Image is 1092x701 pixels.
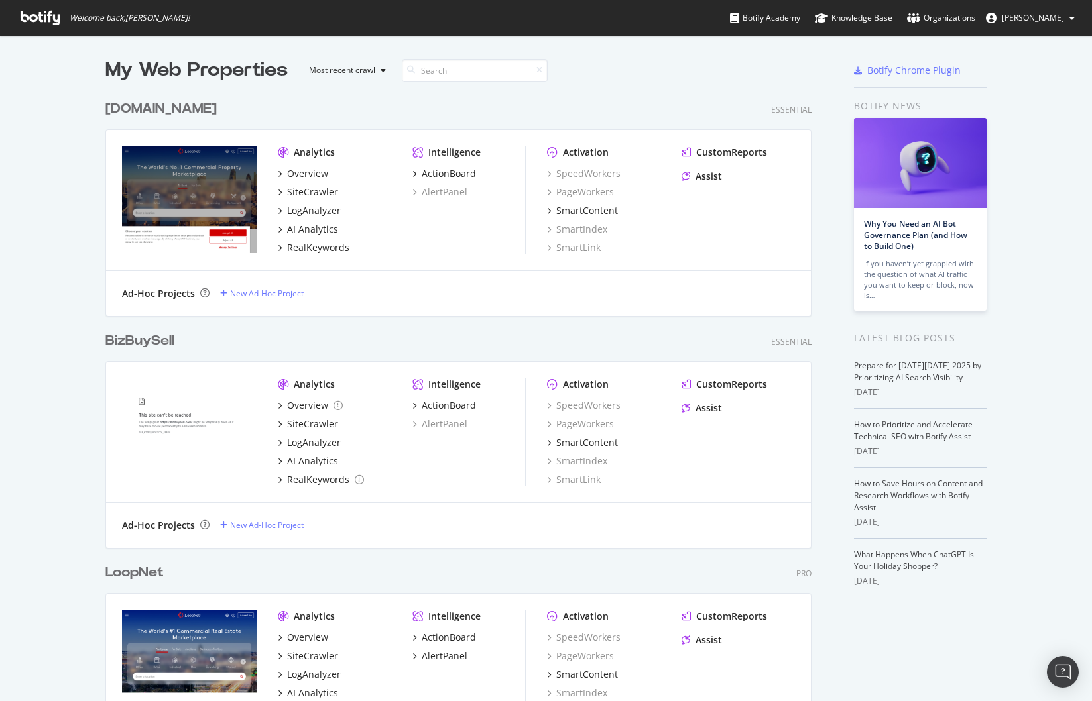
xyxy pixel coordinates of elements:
[864,218,967,252] a: Why You Need an AI Bot Governance Plan (and How to Build One)
[105,57,288,83] div: My Web Properties
[412,186,467,199] a: AlertPanel
[771,336,812,347] div: Essential
[287,473,349,486] div: RealKeywords
[696,170,722,183] div: Assist
[696,610,767,623] div: CustomReports
[287,399,328,412] div: Overview
[294,378,335,391] div: Analytics
[547,223,607,236] a: SmartIndex
[854,575,987,587] div: [DATE]
[230,519,304,531] div: New Ad-Hoc Project
[422,631,476,644] div: ActionBoard
[278,167,328,180] a: Overview
[122,519,195,532] div: Ad-Hoc Projects
[1047,656,1079,688] div: Open Intercom Messenger
[556,668,618,681] div: SmartContent
[220,519,304,531] a: New Ad-Hoc Project
[278,223,338,236] a: AI Analytics
[278,186,338,199] a: SiteCrawler
[105,563,164,582] div: LoopNet
[682,633,722,647] a: Assist
[815,11,892,25] div: Knowledge Base
[547,473,601,486] a: SmartLink
[278,436,341,449] a: LogAnalyzer
[278,417,338,431] a: SiteCrawler
[547,399,621,412] a: SpeedWorkers
[230,288,304,299] div: New Ad-Hoc Project
[422,399,476,412] div: ActionBoard
[547,686,607,700] a: SmartIndex
[412,399,476,412] a: ActionBoard
[547,241,601,254] a: SmartLink
[975,7,1085,28] button: [PERSON_NAME]
[682,170,722,183] a: Assist
[1002,12,1064,23] span: Tomek Pilch
[278,241,349,254] a: RealKeywords
[105,331,180,350] a: BizBuySell
[854,445,987,457] div: [DATE]
[287,167,328,180] div: Overview
[278,686,338,700] a: AI Analytics
[412,417,467,431] a: AlertPanel
[402,59,548,82] input: Search
[294,610,335,623] div: Analytics
[287,417,338,431] div: SiteCrawler
[428,378,481,391] div: Intelligence
[547,167,621,180] a: SpeedWorkers
[220,288,304,299] a: New Ad-Hoc Project
[547,186,614,199] a: PageWorkers
[682,378,767,391] a: CustomReports
[287,241,349,254] div: RealKeywords
[696,402,722,415] div: Assist
[854,99,987,113] div: Botify news
[278,455,338,468] a: AI Analytics
[547,649,614,663] a: PageWorkers
[547,455,607,468] a: SmartIndex
[556,204,618,217] div: SmartContent
[682,402,722,415] a: Assist
[422,649,467,663] div: AlertPanel
[278,631,328,644] a: Overview
[696,378,767,391] div: CustomReports
[122,146,257,253] img: Loopnet.co.uk
[854,386,987,398] div: [DATE]
[278,473,364,486] a: RealKeywords
[854,516,987,528] div: [DATE]
[122,378,257,485] img: bizbuysell.com
[682,146,767,159] a: CustomReports
[287,204,341,217] div: LogAnalyzer
[854,331,987,345] div: Latest Blog Posts
[547,417,614,431] a: PageWorkers
[412,167,476,180] a: ActionBoard
[854,118,987,208] img: Why You Need an AI Bot Governance Plan (and How to Build One)
[287,186,338,199] div: SiteCrawler
[105,99,222,119] a: [DOMAIN_NAME]
[412,631,476,644] a: ActionBoard
[563,146,609,159] div: Activation
[547,436,618,449] a: SmartContent
[287,223,338,236] div: AI Analytics
[771,104,812,115] div: Essential
[287,649,338,663] div: SiteCrawler
[854,419,973,442] a: How to Prioritize and Accelerate Technical SEO with Botify Assist
[287,455,338,468] div: AI Analytics
[696,633,722,647] div: Assist
[563,610,609,623] div: Activation
[278,399,343,412] a: Overview
[287,686,338,700] div: AI Analytics
[70,13,190,23] span: Welcome back, [PERSON_NAME] !
[556,436,618,449] div: SmartContent
[682,610,767,623] a: CustomReports
[287,631,328,644] div: Overview
[547,631,621,644] a: SpeedWorkers
[278,649,338,663] a: SiteCrawler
